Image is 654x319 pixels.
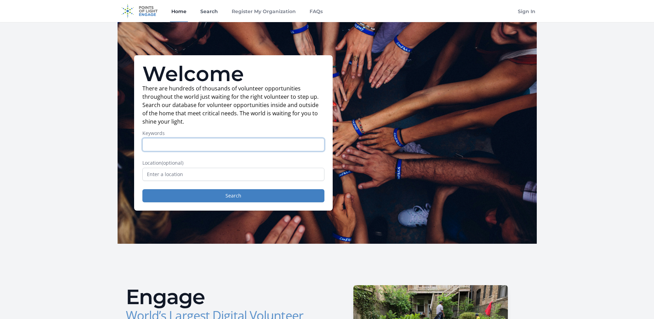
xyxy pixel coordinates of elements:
h1: Welcome [142,64,324,84]
label: Keywords [142,130,324,137]
button: Search [142,189,324,202]
label: Location [142,159,324,166]
h2: Engage [126,287,322,307]
span: (optional) [162,159,183,166]
p: There are hundreds of thousands of volunteer opportunities throughout the world just waiting for ... [142,84,324,126]
input: Enter a location [142,168,324,181]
